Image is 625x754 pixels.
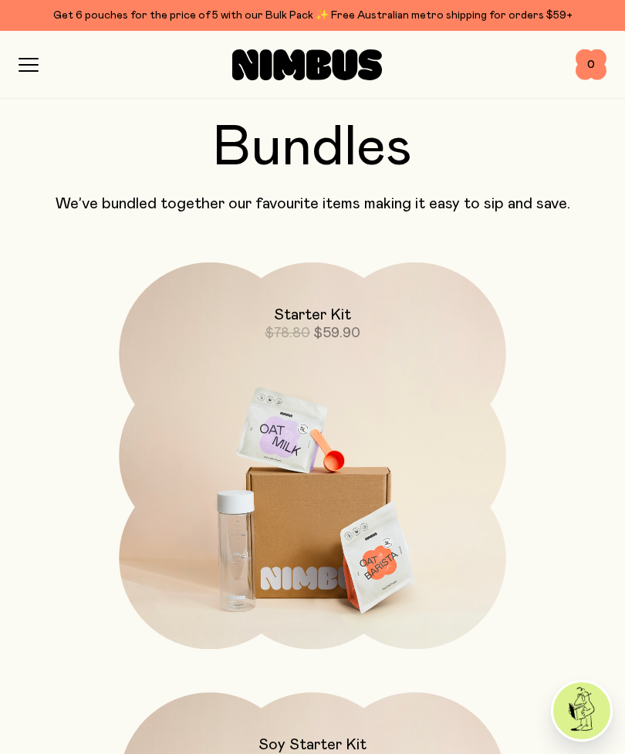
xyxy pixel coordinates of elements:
[19,120,606,176] h2: Bundles
[119,262,505,649] a: Starter Kit$78.80$59.90
[258,735,367,754] h2: Soy Starter Kit
[313,326,360,340] span: $59.90
[265,326,310,340] span: $78.80
[576,49,606,80] button: 0
[19,6,606,25] div: Get 6 pouches for the price of 5 with our Bulk Pack ✨ Free Australian metro shipping for orders $59+
[274,306,351,324] h2: Starter Kit
[553,682,610,739] img: agent
[19,194,606,213] p: We’ve bundled together our favourite items making it easy to sip and save.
